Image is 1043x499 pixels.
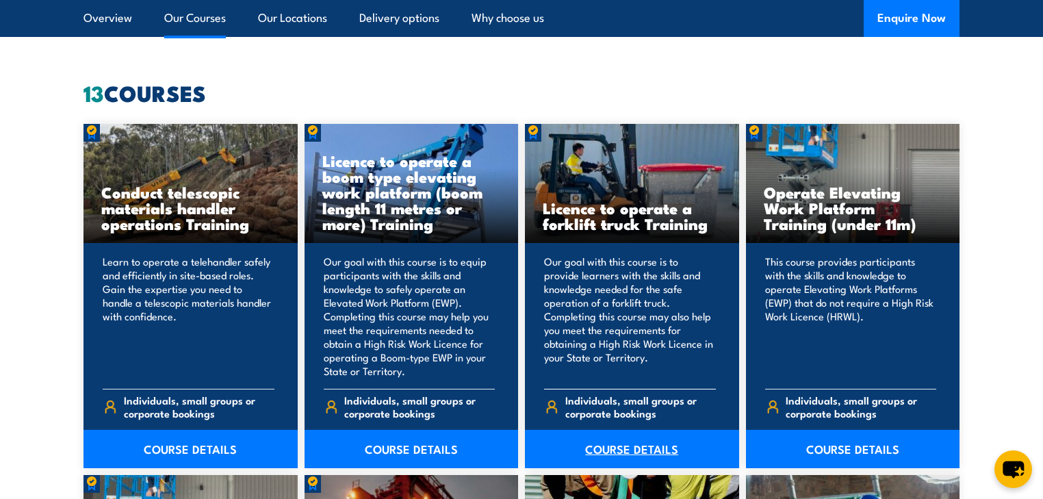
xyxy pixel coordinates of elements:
a: COURSE DETAILS [83,430,298,468]
h2: COURSES [83,83,960,102]
a: COURSE DETAILS [305,430,519,468]
h3: Licence to operate a boom type elevating work platform (boom length 11 metres or more) Training [322,153,501,231]
p: Our goal with this course is to equip participants with the skills and knowledge to safely operat... [324,255,495,378]
h3: Conduct telescopic materials handler operations Training [101,184,280,231]
a: COURSE DETAILS [746,430,960,468]
p: This course provides participants with the skills and knowledge to operate Elevating Work Platfor... [765,255,937,378]
span: Individuals, small groups or corporate bookings [565,394,716,420]
a: COURSE DETAILS [525,430,739,468]
h3: Operate Elevating Work Platform Training (under 11m) [764,184,942,231]
p: Learn to operate a telehandler safely and efficiently in site-based roles. Gain the expertise you... [103,255,274,378]
span: Individuals, small groups or corporate bookings [124,394,274,420]
h3: Licence to operate a forklift truck Training [543,200,721,231]
strong: 13 [83,75,104,110]
span: Individuals, small groups or corporate bookings [344,394,495,420]
span: Individuals, small groups or corporate bookings [786,394,936,420]
p: Our goal with this course is to provide learners with the skills and knowledge needed for the saf... [544,255,716,378]
button: chat-button [994,450,1032,488]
